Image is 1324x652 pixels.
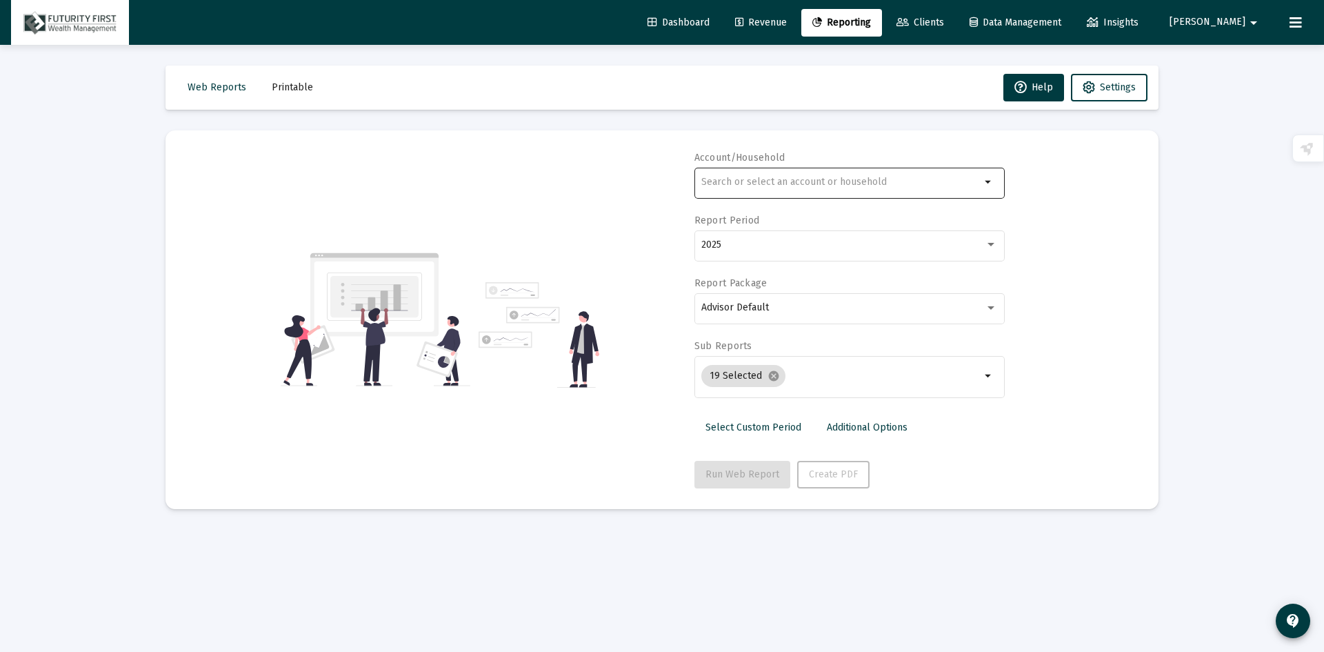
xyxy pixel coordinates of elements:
[797,461,870,488] button: Create PDF
[1170,17,1245,28] span: [PERSON_NAME]
[701,177,981,188] input: Search or select an account or household
[1003,74,1064,101] button: Help
[479,282,599,388] img: reporting-alt
[177,74,257,101] button: Web Reports
[724,9,798,37] a: Revenue
[705,422,801,433] span: Select Custom Period
[1087,17,1139,28] span: Insights
[1285,613,1301,629] mat-icon: contact_support
[970,17,1061,28] span: Data Management
[705,468,779,480] span: Run Web Report
[281,251,470,388] img: reporting
[648,17,710,28] span: Dashboard
[261,74,324,101] button: Printable
[272,81,313,93] span: Printable
[735,17,787,28] span: Revenue
[701,365,785,387] mat-chip: 19 Selected
[896,17,944,28] span: Clients
[827,422,907,433] span: Additional Options
[885,9,955,37] a: Clients
[694,340,752,352] label: Sub Reports
[694,461,790,488] button: Run Web Report
[1076,9,1150,37] a: Insights
[981,368,997,384] mat-icon: arrow_drop_down
[1014,81,1053,93] span: Help
[812,17,871,28] span: Reporting
[701,239,721,250] span: 2025
[701,302,769,313] span: Advisor Default
[1100,81,1136,93] span: Settings
[694,277,768,289] label: Report Package
[701,362,981,390] mat-chip-list: Selection
[188,81,246,93] span: Web Reports
[694,215,760,226] label: Report Period
[801,9,882,37] a: Reporting
[809,468,858,480] span: Create PDF
[636,9,721,37] a: Dashboard
[768,370,780,382] mat-icon: cancel
[1071,74,1147,101] button: Settings
[1153,8,1278,36] button: [PERSON_NAME]
[694,152,785,164] label: Account/Household
[1245,9,1262,37] mat-icon: arrow_drop_down
[981,174,997,190] mat-icon: arrow_drop_down
[959,9,1072,37] a: Data Management
[21,9,119,37] img: Dashboard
